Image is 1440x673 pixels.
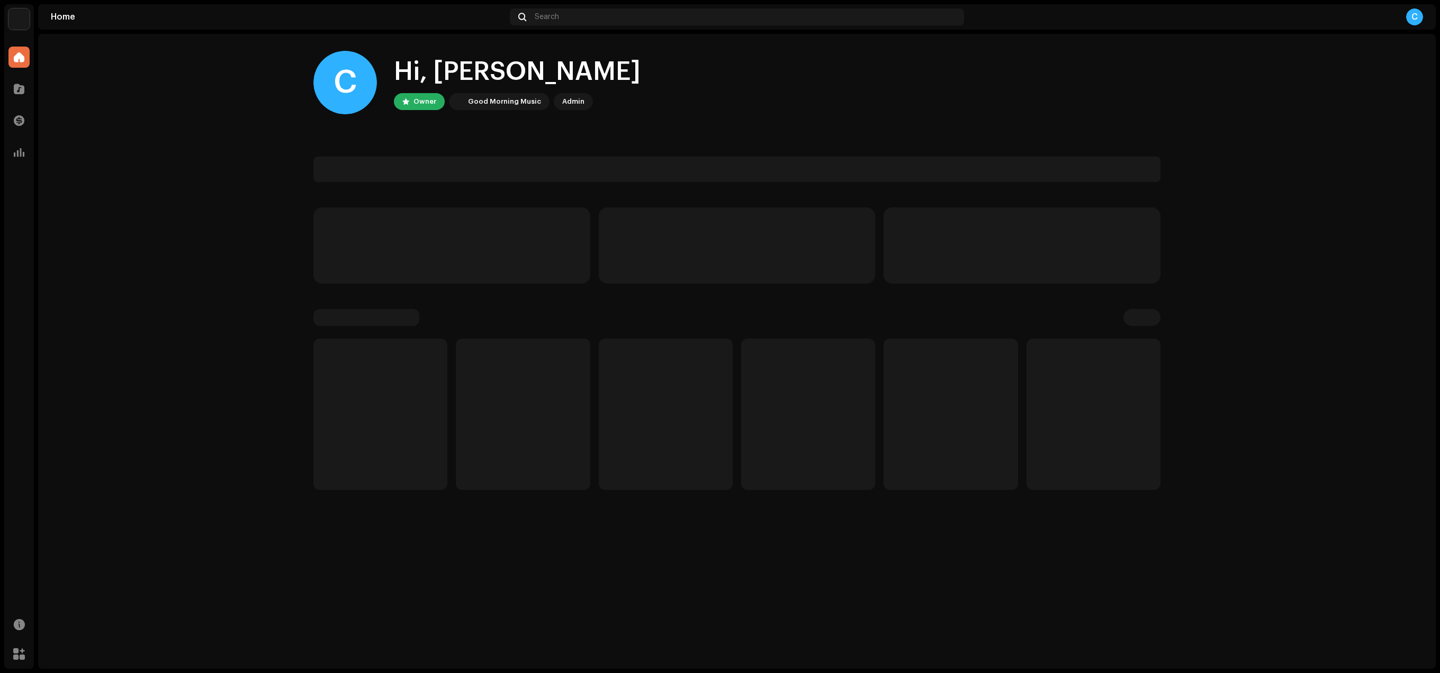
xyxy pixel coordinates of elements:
div: C [1406,8,1423,25]
div: Admin [562,95,584,108]
img: 4d355f5d-9311-46a2-b30d-525bdb8252bf [451,95,464,108]
img: 4d355f5d-9311-46a2-b30d-525bdb8252bf [8,8,30,30]
span: Search [535,13,559,21]
div: C [313,51,377,114]
div: Home [51,13,506,21]
div: Owner [413,95,436,108]
div: Hi, [PERSON_NAME] [394,55,641,89]
div: Good Morning Music [468,95,541,108]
